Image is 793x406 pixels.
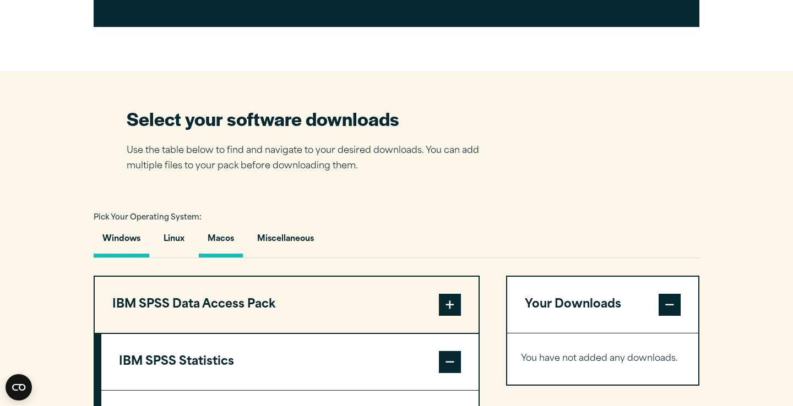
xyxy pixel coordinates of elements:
button: Macos [199,226,243,257]
button: Miscellaneous [248,226,323,257]
span: Pick Your Operating System: [94,214,202,221]
button: Windows [94,226,149,257]
button: Open CMP widget [6,374,32,400]
button: Linux [155,226,193,257]
button: Your Downloads [507,277,698,333]
p: You have not added any downloads. [521,351,685,367]
button: IBM SPSS Statistics [101,334,479,390]
div: Your Downloads [507,333,698,385]
p: Use the table below to find and navigate to your desired downloads. You can add multiple files to... [127,143,496,175]
button: IBM SPSS Data Access Pack [95,277,479,333]
h2: Select your software downloads [127,106,496,131]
